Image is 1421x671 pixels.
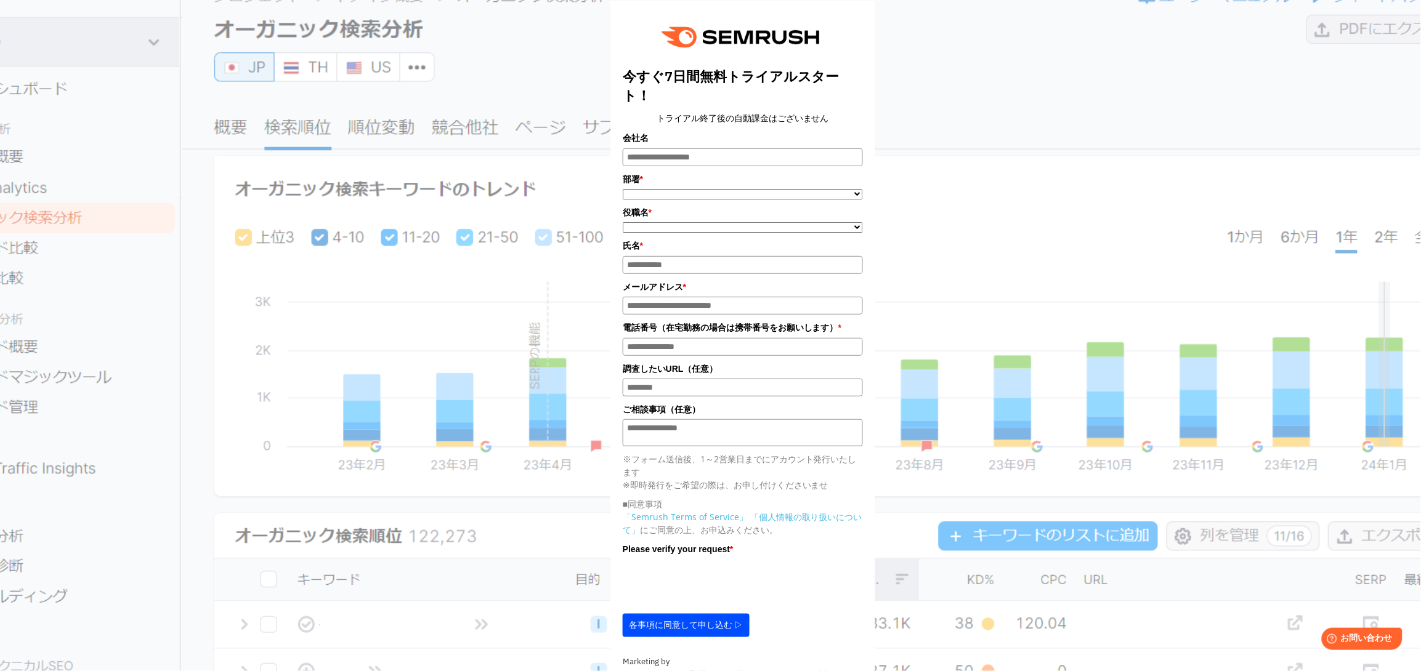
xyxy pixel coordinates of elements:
label: 調査したいURL（任意） [623,362,863,376]
img: e6a379fe-ca9f-484e-8561-e79cf3a04b3f.png [653,14,833,61]
label: 会社名 [623,131,863,145]
label: Please verify your request [623,542,863,556]
p: ■同意事項 [623,497,863,510]
label: 氏名 [623,239,863,252]
label: メールアドレス [623,280,863,294]
label: 役職名 [623,206,863,219]
div: Marketing by [623,656,863,669]
iframe: reCAPTCHA [623,560,810,608]
button: 各事項に同意して申し込む ▷ [623,614,750,637]
iframe: Help widget launcher [1311,623,1407,657]
p: ※フォーム送信後、1～2営業日までにアカウント発行いたします ※即時発行をご希望の際は、お申し付けくださいませ [623,452,863,491]
p: にご同意の上、お申込みください。 [623,510,863,536]
label: ご相談事項（任意） [623,403,863,416]
title: 今すぐ7日間無料トライアルスタート！ [623,67,863,105]
a: 「個人情報の取り扱いについて」 [623,511,862,536]
a: 「Semrush Terms of Service」 [623,511,748,523]
center: トライアル終了後の自動課金はございません [623,111,863,125]
label: 部署 [623,172,863,186]
label: 電話番号（在宅勤務の場合は携帯番号をお願いします） [623,321,863,334]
